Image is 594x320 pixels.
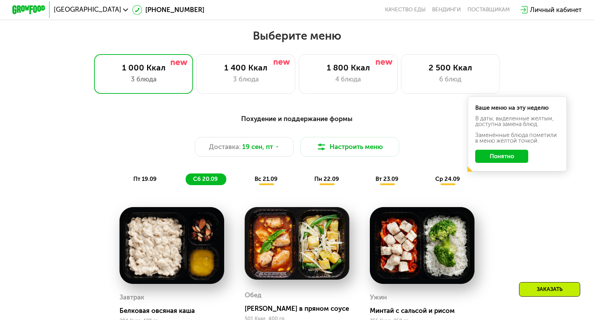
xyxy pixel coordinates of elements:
a: Качество еды [385,6,426,13]
div: Минтай с сальсой и рисом [370,307,481,315]
div: 1 000 Ккал [103,63,185,73]
span: сб 20.09 [193,176,218,182]
span: ср 24.09 [435,176,460,182]
div: 6 блюд [409,74,491,84]
a: [PHONE_NUMBER] [132,5,204,15]
div: 2 500 Ккал [409,63,491,73]
div: Обед [245,289,262,301]
div: Белковая овсяная каша [120,307,231,315]
button: Понятно [475,150,529,163]
span: Доставка: [209,142,241,152]
div: 1 400 Ккал [205,63,287,73]
div: 4 блюда [307,74,389,84]
div: Похудение и поддержание формы [53,114,541,124]
span: вт 23.09 [375,176,398,182]
div: Личный кабинет [530,5,582,15]
div: Завтрак [120,291,144,303]
button: Настроить меню [300,137,399,157]
span: 19 сен, пт [242,142,273,152]
a: Вендинги [432,6,461,13]
span: [GEOGRAPHIC_DATA] [54,6,121,13]
span: пт 19.09 [133,176,157,182]
h2: Выберите меню [27,29,568,43]
div: 1 800 Ккал [307,63,389,73]
div: 3 блюда [103,74,185,84]
span: вс 21.09 [255,176,278,182]
div: Ваше меню на эту неделю [475,105,559,111]
div: В даты, выделенные желтым, доступна замена блюд. [475,116,559,127]
div: Заменённые блюда пометили в меню жёлтой точкой. [475,132,559,144]
div: Ужин [370,291,387,303]
div: 3 блюда [205,74,287,84]
div: Заказать [519,282,580,297]
div: [PERSON_NAME] в пряном соусе [245,304,356,313]
span: пн 22.09 [314,176,339,182]
div: поставщикам [467,6,510,13]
